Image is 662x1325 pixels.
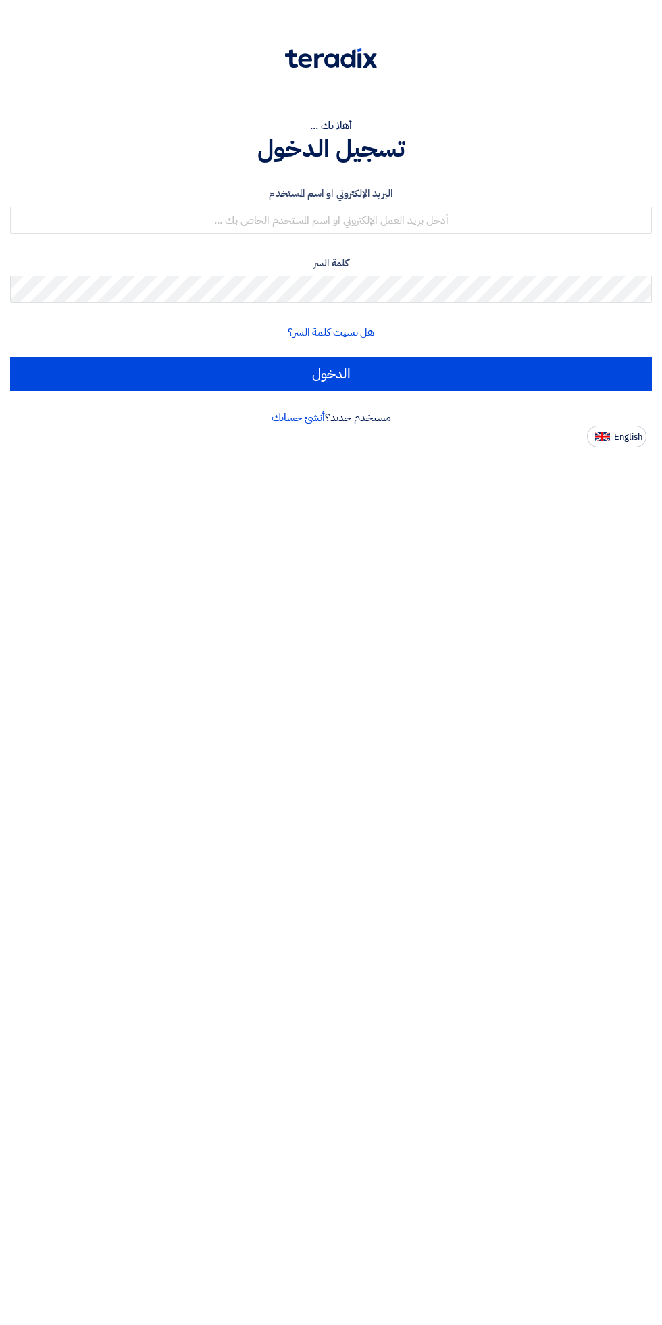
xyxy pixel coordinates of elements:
[10,186,652,201] label: البريد الإلكتروني او اسم المستخدم
[10,255,652,271] label: كلمة السر
[10,357,652,391] input: الدخول
[587,426,646,447] button: English
[288,324,374,341] a: هل نسيت كلمة السر؟
[272,409,325,426] a: أنشئ حسابك
[285,48,377,68] img: Teradix logo
[10,134,652,164] h1: تسجيل الدخول
[10,409,652,426] div: مستخدم جديد؟
[10,118,652,134] div: أهلا بك ...
[595,432,610,442] img: en-US.png
[614,432,642,442] span: English
[10,207,652,234] input: أدخل بريد العمل الإلكتروني او اسم المستخدم الخاص بك ...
